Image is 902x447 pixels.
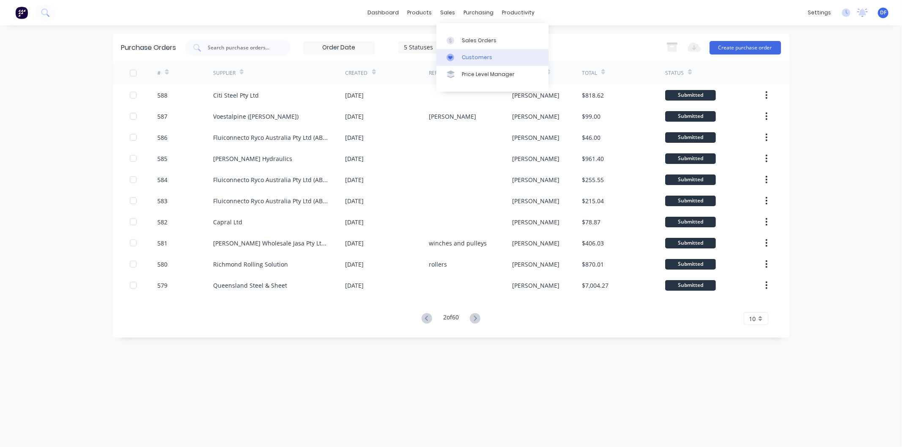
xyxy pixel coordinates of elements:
div: Richmond Rolling Solution [213,260,288,269]
div: 587 [157,112,167,121]
div: 580 [157,260,167,269]
div: Reference [429,69,456,77]
div: Submitted [665,217,716,227]
div: 582 [157,218,167,226]
div: $78.87 [582,218,600,226]
div: Submitted [665,111,716,122]
div: [DATE] [345,260,364,269]
div: Submitted [665,280,716,291]
div: Sales Orders [462,37,496,44]
div: [PERSON_NAME] [512,196,559,205]
div: [PERSON_NAME] [429,112,476,121]
div: # [157,69,161,77]
div: $215.04 [582,196,604,205]
div: Fluiconnecto Ryco Australia Pty Ltd (ABN 86 004 121 313) [213,133,329,142]
div: 579 [157,281,167,290]
div: Purchase Orders [121,43,176,53]
div: $46.00 [582,133,600,142]
div: Status [665,69,684,77]
div: 583 [157,196,167,205]
div: rollers [429,260,447,269]
div: $99.00 [582,112,600,121]
div: [DATE] [345,112,364,121]
div: 5 Statuses [404,43,464,52]
div: purchasing [459,6,498,19]
div: 586 [157,133,167,142]
div: [DATE] [345,91,364,100]
div: Submitted [665,196,716,206]
div: $870.01 [582,260,604,269]
div: 588 [157,91,167,100]
div: $961.40 [582,154,604,163]
div: [DATE] [345,133,364,142]
div: [PERSON_NAME] Hydraulics [213,154,292,163]
div: $255.55 [582,175,604,184]
div: Customers [462,54,492,61]
div: [PERSON_NAME] [512,91,559,100]
div: [DATE] [345,281,364,290]
div: [PERSON_NAME] Wholesale Jasa Pty Ltd T/as [213,239,329,248]
div: [DATE] [345,154,364,163]
div: Fluiconnecto Ryco Australia Pty Ltd (ABN 86 004 121 313) [213,196,329,205]
div: [PERSON_NAME] [512,260,559,269]
div: Submitted [665,153,716,164]
div: 585 [157,154,167,163]
div: Submitted [665,132,716,143]
a: Sales Orders [436,32,548,49]
div: [PERSON_NAME] [512,218,559,226]
a: Price Level Manager [436,66,548,83]
div: settings [803,6,835,19]
div: [DATE] [345,175,364,184]
div: Submitted [665,90,716,101]
img: Factory [15,6,28,19]
span: DF [880,9,886,16]
div: [PERSON_NAME] [512,281,559,290]
div: Total [582,69,597,77]
div: productivity [498,6,539,19]
a: Customers [436,49,548,66]
input: Order Date [304,41,375,54]
div: [DATE] [345,196,364,205]
div: Price Level Manager [462,71,515,78]
div: Submitted [665,259,716,270]
div: winches and pulleys [429,239,487,248]
a: dashboard [363,6,403,19]
div: Voestalpine ([PERSON_NAME]) [213,112,299,121]
div: [PERSON_NAME] [512,133,559,142]
div: Submitted [665,174,716,185]
div: 584 [157,175,167,184]
div: [PERSON_NAME] [512,239,559,248]
div: Submitted [665,238,716,248]
div: 2 of 60 [443,313,459,325]
div: $7,004.27 [582,281,609,290]
div: Fluiconnecto Ryco Australia Pty Ltd (ABN 86 004 121 313) [213,175,329,184]
div: [DATE] [345,239,364,248]
div: Capral Ltd [213,218,242,226]
button: Create purchase order [710,41,781,55]
span: 10 [749,314,756,323]
div: [DATE] [345,218,364,226]
div: [PERSON_NAME] [512,112,559,121]
div: Created [345,69,368,77]
div: 581 [157,239,167,248]
div: Citi Steel Pty Ltd [213,91,259,100]
div: products [403,6,436,19]
div: [PERSON_NAME] [512,175,559,184]
div: Supplier [213,69,236,77]
div: $406.03 [582,239,604,248]
div: sales [436,6,459,19]
div: [PERSON_NAME] [512,154,559,163]
div: $818.62 [582,91,604,100]
input: Search purchase orders... [207,44,277,52]
div: Queensland Steel & Sheet [213,281,287,290]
